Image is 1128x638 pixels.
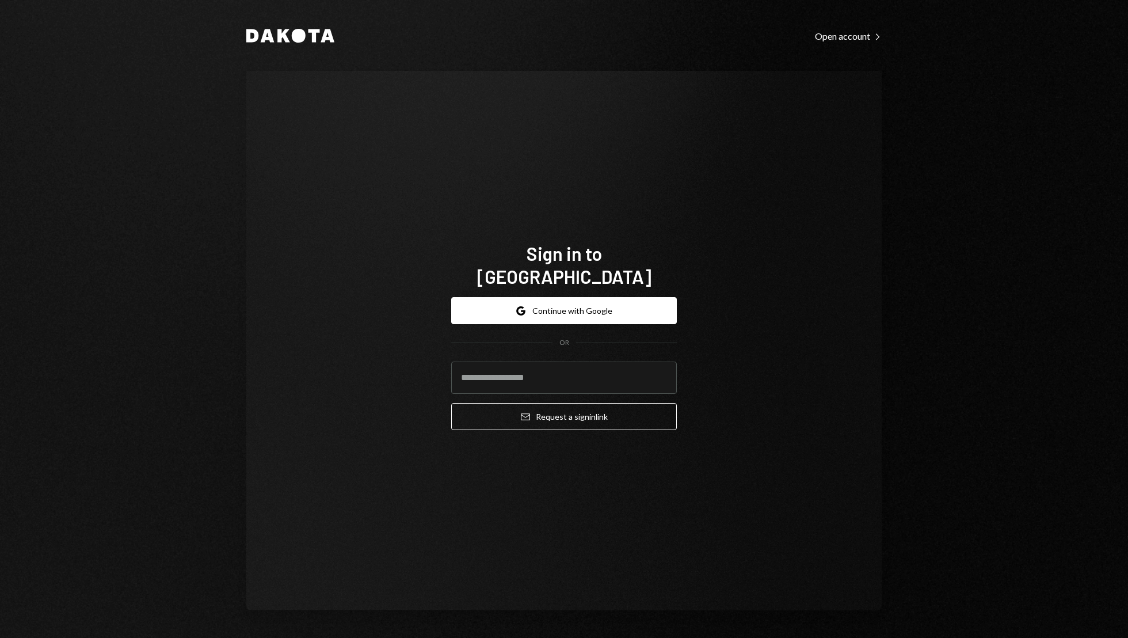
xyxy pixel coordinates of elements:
div: OR [559,338,569,348]
div: Open account [815,31,882,42]
button: Request a signinlink [451,403,677,430]
a: Open account [815,29,882,42]
h1: Sign in to [GEOGRAPHIC_DATA] [451,242,677,288]
button: Continue with Google [451,297,677,324]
